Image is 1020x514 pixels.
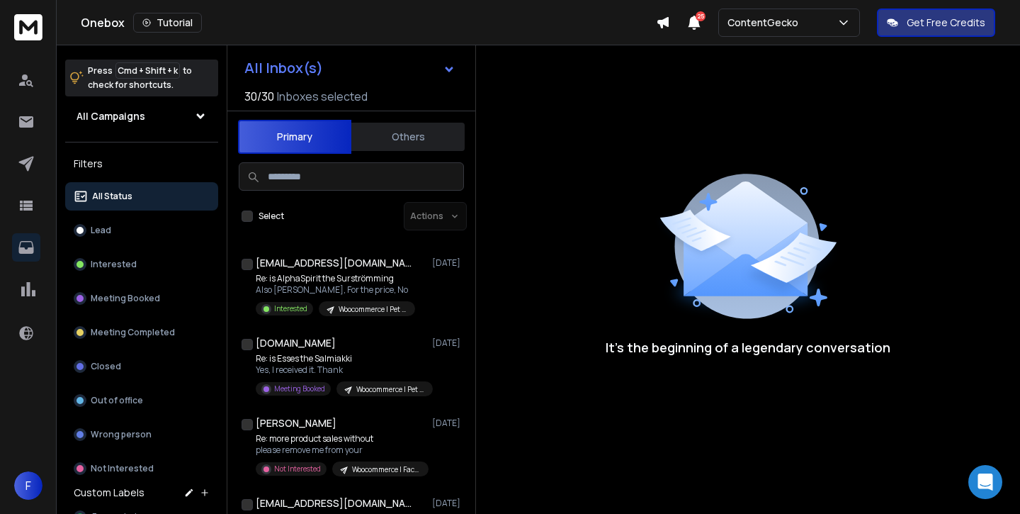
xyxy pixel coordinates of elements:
div: Onebox [81,13,656,33]
h3: Custom Labels [74,486,144,500]
label: Select [259,211,284,222]
button: Meeting Completed [65,318,218,347]
button: Closed [65,352,218,381]
span: 25 [696,11,705,21]
p: Meeting Booked [274,384,325,394]
p: All Status [92,191,132,202]
button: Lead [65,216,218,245]
p: Meeting Completed [91,327,175,338]
h3: Filters [65,154,218,174]
p: ContentGecko [727,16,804,30]
button: F [14,471,42,500]
button: Out of office [65,386,218,415]
h1: [EMAIL_ADDRESS][DOMAIN_NAME] [256,256,412,270]
p: Interested [274,303,307,314]
h1: All Inbox(s) [244,61,323,75]
h1: [DOMAIN_NAME] [256,336,336,350]
p: Re: is AlphaSpirit the Surströmming [256,273,415,284]
span: Cmd + Shift + k [115,62,180,79]
p: [DATE] [432,257,464,269]
span: 30 / 30 [244,88,274,105]
button: Tutorial [133,13,202,33]
p: please remove me from your [256,445,426,456]
p: Woocommerce | Pet Food & Supplies | [GEOGRAPHIC_DATA] | Eerik's unhinged, shorter | [DATE] [339,304,407,315]
h3: Inboxes selected [277,88,368,105]
p: Also [PERSON_NAME], For the price, No [256,284,415,296]
button: Others [351,121,465,152]
p: Not Interested [91,463,154,474]
h1: All Campaigns [76,109,145,123]
p: Press to check for shortcuts. [88,64,192,92]
p: Yes, I received it. Thank [256,364,426,376]
p: [DATE] [432,498,464,509]
p: Out of office [91,395,143,406]
button: Get Free Credits [877,9,995,37]
p: [DATE] [432,337,464,349]
p: [DATE] [432,418,464,429]
p: Re: more product sales without [256,433,426,445]
p: Lead [91,225,111,236]
p: Woocommerce | Pet Food & Supplies | [GEOGRAPHIC_DATA] | Eerik's unhinged, shorter | [DATE] [356,384,424,395]
p: Not Interested [274,464,321,474]
p: Closed [91,361,121,372]
p: It’s the beginning of a legendary conversation [606,337,890,357]
button: Interested [65,250,218,279]
button: Not Interested [65,454,218,483]
p: Meeting Booked [91,293,160,304]
p: Interested [91,259,137,270]
p: Get Free Credits [907,16,985,30]
p: Re: is Esses the Salmiakki [256,353,426,364]
button: All Campaigns [65,102,218,130]
button: Primary [238,120,351,154]
p: Wrong person [91,429,152,440]
div: Open Intercom Messenger [968,465,1002,499]
button: All Status [65,182,218,211]
p: Woocommerce | Face and body care | [PERSON_NAME]'s copy | [GEOGRAPHIC_DATA] | [DATE] [352,464,420,475]
h1: [EMAIL_ADDRESS][DOMAIN_NAME] [256,496,412,510]
button: All Inbox(s) [233,54,467,82]
h1: [PERSON_NAME] [256,416,336,430]
button: Wrong person [65,420,218,449]
button: Meeting Booked [65,284,218,313]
